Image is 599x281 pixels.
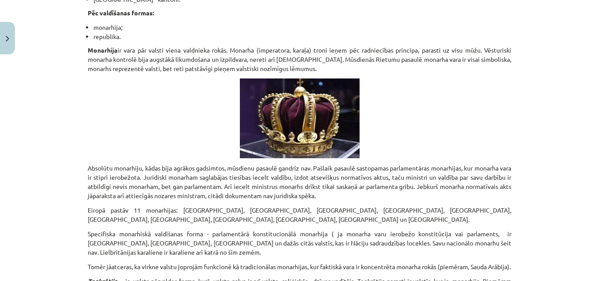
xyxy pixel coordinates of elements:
[88,46,511,73] p: ir vara pār valsti viena valdnieka rokās. Monarha (imperatora, karaļa) troni ieņem pēc radniecība...
[88,9,154,17] b: Pēc valdīšanas formas:
[88,229,511,257] p: Specifiska monarhiskā valdīšanas forma - parlamentārā konstitucionālā monarhija ( ja monarha varu...
[93,32,511,41] li: republika.
[240,78,360,158] img: C:\Users\anita.jozus\Desktop\lejupielāde (1).jfif
[88,164,511,200] p: Absolūtu monarhiju, kādas bija agrākos gadsimtos, mūsdienu pasaulē gandrīz nav. Pašlaik pasaulē s...
[88,206,511,224] p: Eiropā pastāv 11 monarhijas: [GEOGRAPHIC_DATA], [GEOGRAPHIC_DATA], [GEOGRAPHIC_DATA], [GEOGRAPHIC...
[88,262,511,271] p: Tomēr jāatceras, ka virkne valstu joprojām funkcionē kā tradicionālas monarhijas, kur faktiskā va...
[6,36,9,42] img: icon-close-lesson-0947bae3869378f0d4975bcd49f059093ad1ed9edebbc8119c70593378902aed.svg
[88,46,118,54] b: Monarhija
[93,23,511,32] li: monarhija;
